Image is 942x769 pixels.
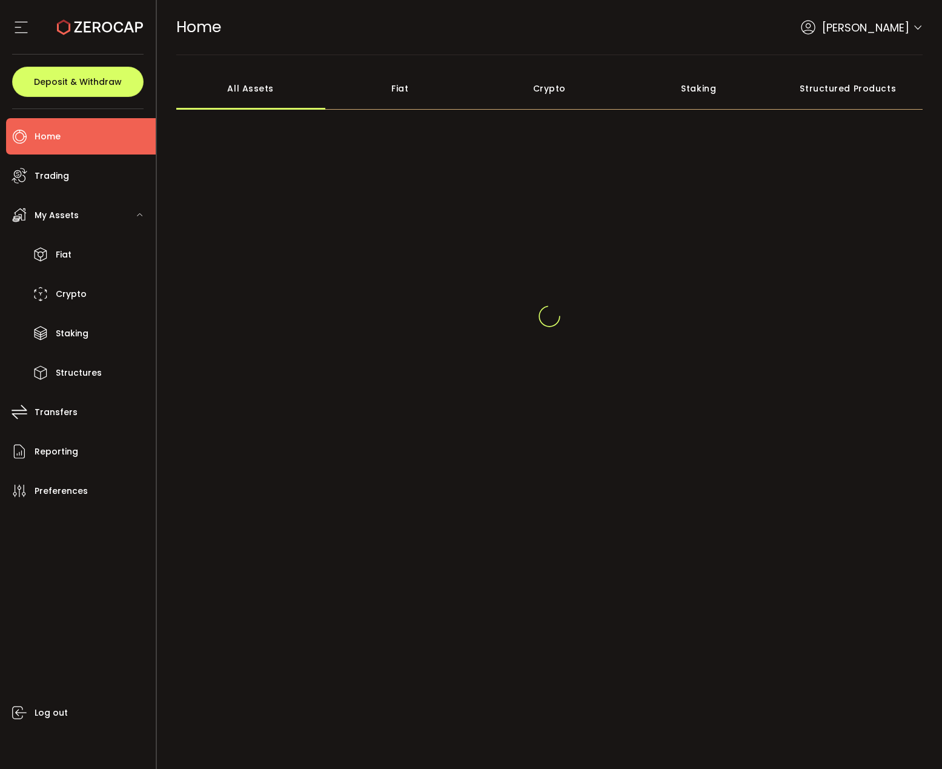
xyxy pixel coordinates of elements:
span: Crypto [56,285,87,303]
span: Trading [35,167,69,185]
span: Deposit & Withdraw [34,78,122,86]
div: Structured Products [774,67,923,110]
span: Reporting [35,443,78,461]
div: Staking [624,67,774,110]
span: Staking [56,325,88,342]
span: Log out [35,704,68,722]
div: Crypto [475,67,625,110]
span: Home [176,16,221,38]
span: Fiat [56,246,71,264]
button: Deposit & Withdraw [12,67,144,97]
div: All Assets [176,67,326,110]
span: Transfers [35,404,78,421]
span: Home [35,128,61,145]
span: Structures [56,364,102,382]
div: Fiat [325,67,475,110]
span: [PERSON_NAME] [822,19,909,36]
span: My Assets [35,207,79,224]
span: Preferences [35,482,88,500]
